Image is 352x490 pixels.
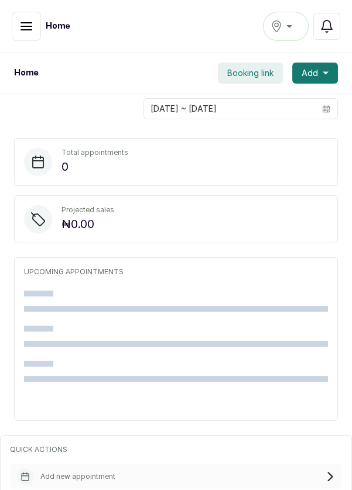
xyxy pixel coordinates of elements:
p: Add new appointment [40,472,115,481]
p: QUICK ACTIONS [10,445,342,454]
p: UPCOMING APPOINTMENTS [24,267,328,277]
p: Projected sales [61,205,114,215]
svg: calendar [322,105,330,113]
button: Booking link [218,63,283,84]
button: Add [292,63,338,84]
p: Total appointments [61,148,128,157]
span: Booking link [227,67,274,79]
p: 0 [61,157,128,176]
p: ₦0.00 [61,215,114,233]
h1: Home [46,20,70,32]
input: Select date [144,99,315,119]
span: Add [302,67,318,79]
h1: Home [14,67,39,79]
